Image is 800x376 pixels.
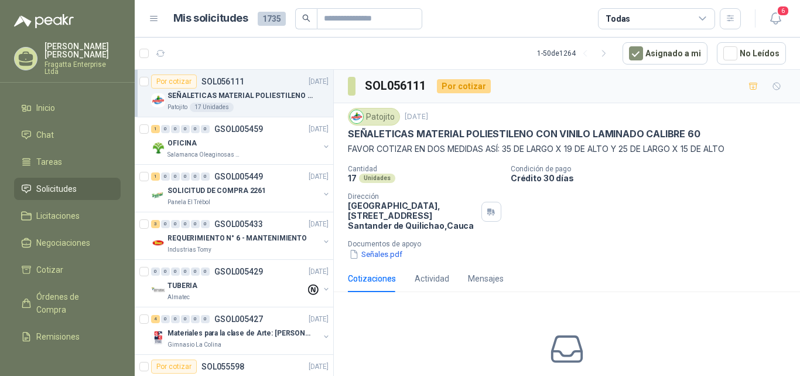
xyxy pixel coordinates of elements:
a: Por cotizarSOL056111[DATE] Company LogoSEÑALETICAS MATERIAL POLIESTILENO CON VINILO LAMINADO CALI... [135,70,333,117]
div: 0 [201,267,210,276]
p: Documentos de apoyo [348,240,795,248]
a: Tareas [14,151,121,173]
div: Cotizaciones [348,272,396,285]
img: Company Logo [151,188,165,202]
div: 0 [201,315,210,323]
p: GSOL005429 [214,267,263,276]
p: Patojito [167,103,187,112]
p: Panela El Trébol [167,198,210,207]
div: 0 [201,172,210,181]
div: 0 [161,267,170,276]
span: search [302,14,310,22]
span: Remisiones [36,330,80,343]
p: Industrias Tomy [167,245,211,255]
div: Actividad [415,272,449,285]
div: Unidades [359,174,395,183]
img: Company Logo [151,331,165,345]
span: Solicitudes [36,182,77,195]
a: Chat [14,124,121,146]
div: 3 [151,220,160,228]
p: SOL056111 [201,77,244,86]
div: 1 - 50 de 1264 [537,44,613,63]
p: SEÑALETICAS MATERIAL POLIESTILENO CON VINILO LAMINADO CALIBRE 60 [167,90,313,101]
div: 1 [151,172,160,181]
img: Company Logo [151,93,165,107]
div: 0 [161,172,170,181]
a: Inicio [14,97,121,119]
div: 0 [201,220,210,228]
div: 0 [191,125,200,133]
a: Licitaciones [14,205,121,227]
p: [DATE] [405,111,428,123]
p: Dirección [348,192,477,201]
div: Patojito [348,108,400,126]
div: 0 [181,125,190,133]
span: 6 [777,5,789,16]
div: 0 [181,220,190,228]
div: Por cotizar [151,360,197,374]
p: [DATE] [309,314,329,325]
p: Cantidad [348,165,501,173]
p: GSOL005433 [214,220,263,228]
a: 3 0 0 0 0 0 GSOL005433[DATE] Company LogoREQUERIMIENTO N° 6 - MANTENIMIENTOIndustrias Tomy [151,217,331,255]
div: Mensajes [468,272,504,285]
p: [DATE] [309,361,329,372]
h1: Mis solicitudes [173,10,248,27]
div: 1 [151,125,160,133]
div: 0 [191,172,200,181]
span: Inicio [36,101,55,114]
div: 0 [151,267,160,276]
p: SOLICITUD DE COMPRA 2261 [167,185,266,197]
p: 17 [348,173,357,183]
div: 0 [161,220,170,228]
p: TUBERIA [167,280,197,292]
p: GSOL005459 [214,125,263,133]
p: Condición de pago [511,165,795,173]
a: 1 0 0 0 0 0 GSOL005459[DATE] Company LogoOFICINASalamanca Oleaginosas SAS [151,122,331,160]
p: GSOL005449 [214,172,263,181]
p: OFICINA [167,138,197,149]
p: FAVOR COTIZAR EN DOS MEDIDAS ASÍ: 35 DE LARGO X 19 DE ALTO Y 25 DE LARGO X 15 DE ALTO [348,143,786,155]
p: Gimnasio La Colina [167,340,221,350]
p: SOL055598 [201,363,244,371]
p: Crédito 30 días [511,173,795,183]
p: Fragatta Enterprise Ltda [45,61,121,75]
span: 1735 [258,12,286,26]
div: 0 [181,315,190,323]
button: No Leídos [717,42,786,65]
a: Remisiones [14,326,121,348]
a: Cotizar [14,259,121,281]
p: [DATE] [309,76,329,87]
div: 17 Unidades [190,103,234,112]
div: 0 [181,172,190,181]
img: Company Logo [350,110,363,123]
img: Company Logo [151,236,165,250]
div: 0 [171,172,180,181]
span: Órdenes de Compra [36,290,110,316]
div: Todas [606,12,630,25]
div: 4 [151,315,160,323]
a: Órdenes de Compra [14,286,121,321]
div: 0 [171,220,180,228]
div: 0 [161,125,170,133]
span: Licitaciones [36,209,80,222]
a: 4 0 0 0 0 0 GSOL005427[DATE] Company LogoMateriales para la clase de Arte: [PERSON_NAME]Gimnasio ... [151,312,331,350]
p: [DATE] [309,124,329,135]
a: Solicitudes [14,178,121,200]
div: 0 [191,267,200,276]
div: 0 [191,315,200,323]
p: [DATE] [309,219,329,230]
button: Señales.pdf [348,248,404,260]
span: Tareas [36,155,62,168]
img: Logo peakr [14,14,74,28]
p: REQUERIMIENTO N° 6 - MANTENIMIENTO [167,233,307,244]
p: [GEOGRAPHIC_DATA], [STREET_ADDRESS] Santander de Quilichao , Cauca [348,201,477,231]
span: Negociaciones [36,236,90,249]
a: Negociaciones [14,232,121,254]
div: Por cotizar [151,74,197,89]
a: 0 0 0 0 0 0 GSOL005429[DATE] Company LogoTUBERIAAlmatec [151,265,331,302]
p: Materiales para la clase de Arte: [PERSON_NAME] [167,328,313,339]
div: 0 [181,267,190,276]
div: 0 [191,220,200,228]
a: 1 0 0 0 0 0 GSOL005449[DATE] Company LogoSOLICITUD DE COMPRA 2261Panela El Trébol [151,170,331,207]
